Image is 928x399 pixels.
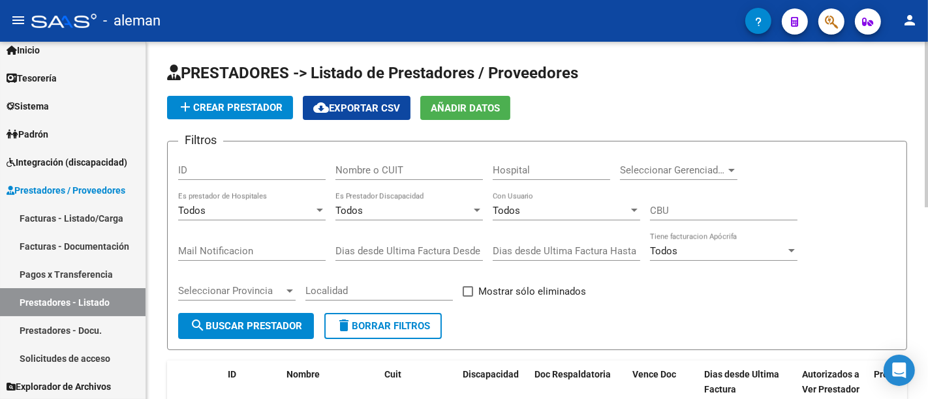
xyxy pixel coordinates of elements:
[7,379,111,394] span: Explorador de Archivos
[178,205,206,216] span: Todos
[286,369,320,379] span: Nombre
[632,369,676,379] span: Vence Doc
[534,369,611,379] span: Doc Respaldatoria
[178,102,283,113] span: Crear Prestador
[324,313,442,339] button: Borrar Filtros
[802,369,859,394] span: Autorizados a Ver Prestador
[884,355,915,386] div: Open Intercom Messenger
[431,102,500,114] span: Añadir Datos
[336,318,352,333] mat-icon: delete
[336,320,430,332] span: Borrar Filtros
[7,71,57,85] span: Tesorería
[704,369,779,394] span: Dias desde Ultima Factura
[874,369,913,379] span: Provincia
[167,64,578,82] span: PRESTADORES -> Listado de Prestadores / Proveedores
[10,12,26,28] mat-icon: menu
[650,245,677,257] span: Todos
[335,205,363,216] span: Todos
[303,96,410,120] button: Exportar CSV
[420,96,510,120] button: Añadir Datos
[7,43,40,57] span: Inicio
[103,7,161,35] span: - aleman
[167,96,293,119] button: Crear Prestador
[190,320,302,332] span: Buscar Prestador
[190,318,206,333] mat-icon: search
[902,12,918,28] mat-icon: person
[228,369,236,379] span: ID
[313,100,329,115] mat-icon: cloud_download
[178,313,314,339] button: Buscar Prestador
[478,284,586,299] span: Mostrar sólo eliminados
[178,131,223,149] h3: Filtros
[463,369,519,379] span: Discapacidad
[7,99,49,113] span: Sistema
[7,127,48,141] span: Padrón
[178,285,284,297] span: Seleccionar Provincia
[178,99,193,115] mat-icon: add
[620,164,726,176] span: Seleccionar Gerenciador
[313,102,400,114] span: Exportar CSV
[7,183,125,198] span: Prestadores / Proveedores
[493,205,520,216] span: Todos
[384,369,401,379] span: Cuit
[7,155,127,170] span: Integración (discapacidad)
